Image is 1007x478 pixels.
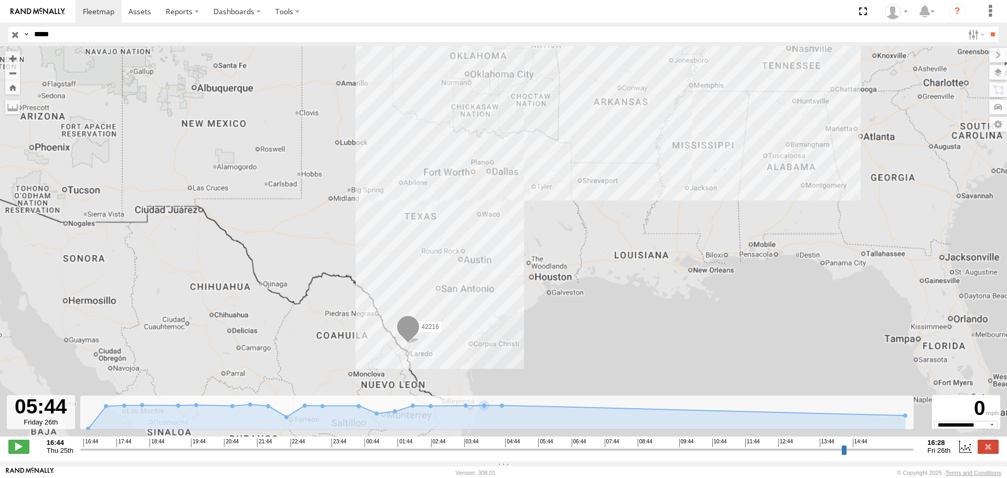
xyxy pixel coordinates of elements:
span: 00:44 [365,439,379,447]
span: 13:44 [820,439,834,447]
span: 05:44 [538,439,553,447]
strong: 16:44 [47,439,73,447]
span: 19:44 [191,439,206,447]
label: Search Filter Options [964,27,987,42]
label: Measure [5,100,20,114]
span: Thu 25th Sep 2025 [47,447,73,454]
strong: 16:28 [927,439,950,447]
span: 42216 [422,323,439,331]
span: 16:44 [83,439,98,447]
span: 03:44 [464,439,479,447]
span: Fri 26th Sep 2025 [927,447,950,454]
span: 10:44 [712,439,727,447]
span: 08:44 [638,439,652,447]
span: 12:44 [778,439,793,447]
span: 18:44 [149,439,164,447]
label: Map Settings [989,117,1007,132]
div: 0 [934,397,999,421]
a: Visit our Website [6,468,54,478]
span: 14:44 [853,439,867,447]
span: 23:44 [331,439,346,447]
div: © Copyright 2025 - [897,470,1001,476]
span: 04:44 [505,439,520,447]
span: 11:44 [745,439,760,447]
label: Search Query [22,27,30,42]
span: 06:44 [572,439,586,447]
a: Terms and Conditions [946,470,1001,476]
span: 01:44 [398,439,412,447]
img: rand-logo.svg [10,8,65,15]
div: Version: 308.01 [456,470,496,476]
label: Close [978,440,999,453]
span: 02:44 [431,439,446,447]
span: 20:44 [224,439,239,447]
span: 09:44 [679,439,694,447]
span: 07:44 [605,439,619,447]
div: Caseta Laredo TX [881,4,912,19]
span: 17:44 [116,439,131,447]
span: 21:44 [257,439,272,447]
label: Play/Stop [8,440,29,453]
i: ? [949,3,966,20]
span: 22:44 [291,439,305,447]
button: Zoom in [5,51,20,66]
button: Zoom out [5,66,20,80]
button: Zoom Home [5,80,20,94]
